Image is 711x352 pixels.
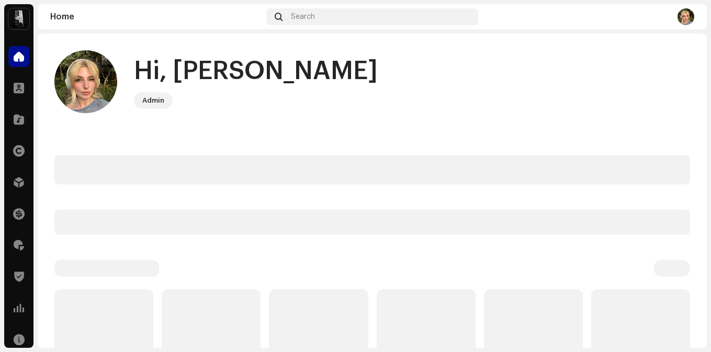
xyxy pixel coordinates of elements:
[134,54,378,88] div: Hi, [PERSON_NAME]
[142,94,164,107] div: Admin
[291,13,315,21] span: Search
[54,50,117,113] img: 97d9e39f-a413-4436-b4fd-58052114bc5d
[678,8,694,25] img: 97d9e39f-a413-4436-b4fd-58052114bc5d
[50,13,262,21] div: Home
[8,8,29,29] img: 28cd5e4f-d8b3-4e3e-9048-38ae6d8d791a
